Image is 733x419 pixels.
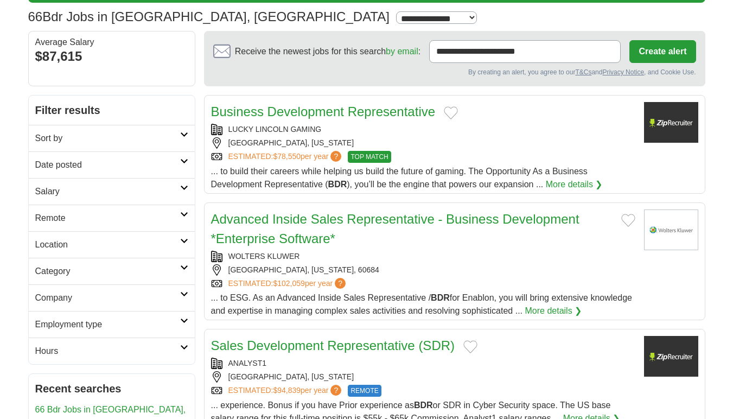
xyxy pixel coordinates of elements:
a: Sales Development Representative (SDR) [211,338,455,353]
h2: Employment type [35,318,180,331]
a: Category [29,258,195,284]
span: $102,059 [273,279,304,288]
div: ANALYST1 [211,358,635,369]
a: Location [29,231,195,258]
strong: BDR [414,401,433,410]
a: by email [386,47,418,56]
h2: Location [35,238,180,251]
span: $78,550 [273,152,301,161]
a: Salary [29,178,195,205]
h2: Remote [35,212,180,225]
a: Date posted [29,151,195,178]
a: T&Cs [575,68,591,76]
span: REMOTE [348,385,381,397]
span: ... to ESG. As an Advanced Inside Sales Representative / for Enablon, you will bring extensive kn... [211,293,632,315]
h2: Date posted [35,158,180,172]
a: More details ❯ [546,178,603,191]
a: ESTIMATED:$78,550per year? [228,151,344,163]
span: TOP MATCH [348,151,391,163]
a: Sort by [29,125,195,151]
button: Add to favorite jobs [463,340,477,353]
a: ESTIMATED:$102,059per year? [228,278,348,289]
img: Wolters Kluwer logo [644,210,698,250]
a: Business Development Representative [211,104,436,119]
div: [GEOGRAPHIC_DATA], [US_STATE], 60684 [211,264,635,276]
h2: Recent searches [35,380,188,397]
a: WOLTERS KLUWER [228,252,300,261]
h2: Category [35,265,180,278]
a: Hours [29,338,195,364]
span: ? [335,278,346,289]
button: Add to favorite jobs [621,214,635,227]
div: By creating an alert, you agree to our and , and Cookie Use. [213,67,696,77]
a: ESTIMATED:$94,839per year? [228,385,344,397]
h1: Bdr Jobs in [GEOGRAPHIC_DATA], [GEOGRAPHIC_DATA] [28,9,390,24]
a: Remote [29,205,195,231]
h2: Sort by [35,132,180,145]
span: ... to build their careers while helping us build the future of gaming. The Opportunity As a Busi... [211,167,588,189]
strong: BDR [431,293,450,302]
span: ? [330,151,341,162]
button: Create alert [629,40,696,63]
div: [GEOGRAPHIC_DATA], [US_STATE] [211,137,635,149]
a: Company [29,284,195,311]
a: More details ❯ [525,304,582,318]
h2: Salary [35,185,180,198]
span: $94,839 [273,386,301,395]
span: ? [330,385,341,396]
a: Employment type [29,311,195,338]
a: Advanced Inside Sales Representative - Business Development *Enterprise Software* [211,212,579,246]
img: Company logo [644,336,698,377]
a: Privacy Notice [602,68,644,76]
div: Average Salary [35,38,188,47]
button: Add to favorite jobs [444,106,458,119]
h2: Filter results [29,96,195,125]
span: 66 [28,7,43,27]
h2: Hours [35,345,180,358]
div: $87,615 [35,47,188,66]
span: Receive the newest jobs for this search : [235,45,420,58]
strong: BDR [328,180,347,189]
div: LUCKY LINCOLN GAMING [211,124,635,135]
div: [GEOGRAPHIC_DATA], [US_STATE] [211,371,635,383]
img: Company logo [644,102,698,143]
h2: Company [35,291,180,304]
